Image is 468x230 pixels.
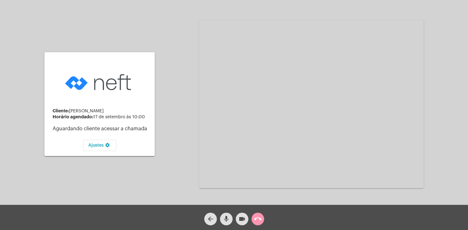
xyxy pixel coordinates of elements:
[222,215,230,223] mat-icon: mic
[53,115,93,119] strong: Horário agendado:
[104,143,111,150] mat-icon: settings
[207,215,214,223] mat-icon: arrow_back
[53,109,69,113] strong: Cliente:
[238,215,246,223] mat-icon: videocam
[88,143,111,148] span: Ajustes
[53,126,150,132] p: Aguardando cliente acessar a chamada
[254,215,262,223] mat-icon: call_end
[63,64,136,100] img: logo-neft-novo-2.png
[83,140,116,151] button: Ajustes
[53,115,150,120] div: 17 de setembro às 10:00
[53,109,150,114] div: [PERSON_NAME]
